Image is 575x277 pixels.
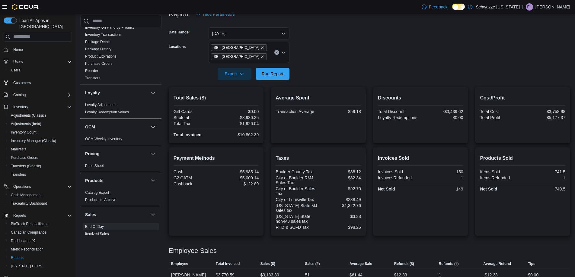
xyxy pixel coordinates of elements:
[305,261,320,266] span: Sales (#)
[1,45,74,54] button: Home
[85,137,122,141] span: OCM Weekly Inventory
[524,175,565,180] div: 1
[260,55,264,58] button: Remove SB - Louisville from selection in this group
[11,230,46,235] span: Canadian Compliance
[11,46,72,53] span: Home
[320,175,361,180] div: $82.34
[452,4,465,10] input: Dark Mode
[11,255,24,260] span: Reports
[85,178,104,184] h3: Products
[8,229,49,236] a: Canadian Compliance
[480,115,521,120] div: Total Profit
[174,94,259,102] h2: Total Sales ($)
[85,39,111,44] span: Package Details
[11,68,20,73] span: Users
[85,32,122,37] span: Inventory Transactions
[8,220,72,228] span: BioTrack Reconciliation
[8,67,72,74] span: Users
[193,8,237,20] button: Hide Parameters
[378,155,463,162] h2: Invoices Sold
[85,124,95,130] h3: OCM
[85,178,148,184] button: Products
[8,154,41,161] a: Purchase Orders
[526,3,533,11] div: Emily Lostroh
[422,175,463,180] div: 1
[149,150,157,157] button: Pricing
[85,231,109,236] span: Itemized Sales
[11,172,26,177] span: Transfers
[281,50,286,55] button: Open list of options
[320,109,361,114] div: $59.18
[480,187,497,191] strong: Net Sold
[85,33,122,37] a: Inventory Transactions
[85,47,111,52] span: Package History
[6,153,74,162] button: Purchase Orders
[320,197,361,202] div: $238.49
[6,228,74,237] button: Canadian Compliance
[524,169,565,174] div: 741.5
[216,261,240,266] span: Total Invoiced
[527,3,532,11] span: EL
[480,155,565,162] h2: Products Sold
[1,103,74,111] button: Inventory
[276,197,317,202] div: City of Louisville Tax
[8,246,72,253] span: Metrc Reconciliation
[422,109,463,114] div: -$3,439.62
[80,162,161,172] div: Pricing
[528,261,535,266] span: Tips
[429,4,447,10] span: Feedback
[149,177,157,184] button: Products
[174,109,215,114] div: Gift Cards
[480,175,521,180] div: Items Refunded
[85,137,122,141] a: OCM Weekly Inventory
[13,213,26,218] span: Reports
[8,237,72,244] span: Dashboards
[11,238,35,243] span: Dashboards
[80,189,161,206] div: Products
[217,115,259,120] div: $8,936.35
[85,124,148,130] button: OCM
[6,111,74,120] button: Adjustments (Classic)
[8,246,46,253] a: Metrc Reconciliation
[8,171,72,178] span: Transfers
[11,58,25,65] button: Users
[85,151,99,157] h3: Pricing
[276,203,317,213] div: [US_STATE] State MJ sales tax
[8,146,72,153] span: Manifests
[174,155,259,162] h2: Payment Methods
[274,50,279,55] button: Clear input
[85,190,109,195] a: Catalog Export
[85,110,129,114] a: Loyalty Redemption Values
[1,91,74,99] button: Catalog
[174,175,215,180] div: G2 CATM
[522,3,523,11] p: |
[6,137,74,145] button: Inventory Manager (Classic)
[85,68,98,73] span: Reorder
[80,135,161,145] div: OCM
[524,109,565,114] div: $3,758.98
[85,151,148,157] button: Pricing
[171,261,188,266] span: Employee
[320,186,361,191] div: $92.70
[422,187,463,191] div: 149
[1,78,74,87] button: Customers
[6,220,74,228] button: BioTrack Reconciliation
[85,90,100,96] h3: Loyalty
[8,120,72,127] span: Adjustments (beta)
[11,79,72,86] span: Customers
[6,120,74,128] button: Adjustments (beta)
[378,169,419,174] div: Invoices Sold
[11,183,34,190] button: Operations
[11,147,26,152] span: Manifests
[13,59,23,64] span: Users
[17,17,72,30] span: Load All Apps in [GEOGRAPHIC_DATA]
[524,187,565,191] div: 740.5
[169,30,190,35] label: Date Range
[483,261,511,266] span: Average Refund
[85,103,117,107] a: Loyalty Adjustments
[85,164,104,168] a: Price Sheet
[203,11,235,17] span: Hide Parameters
[13,47,23,52] span: Home
[11,121,41,126] span: Adjustments (beta)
